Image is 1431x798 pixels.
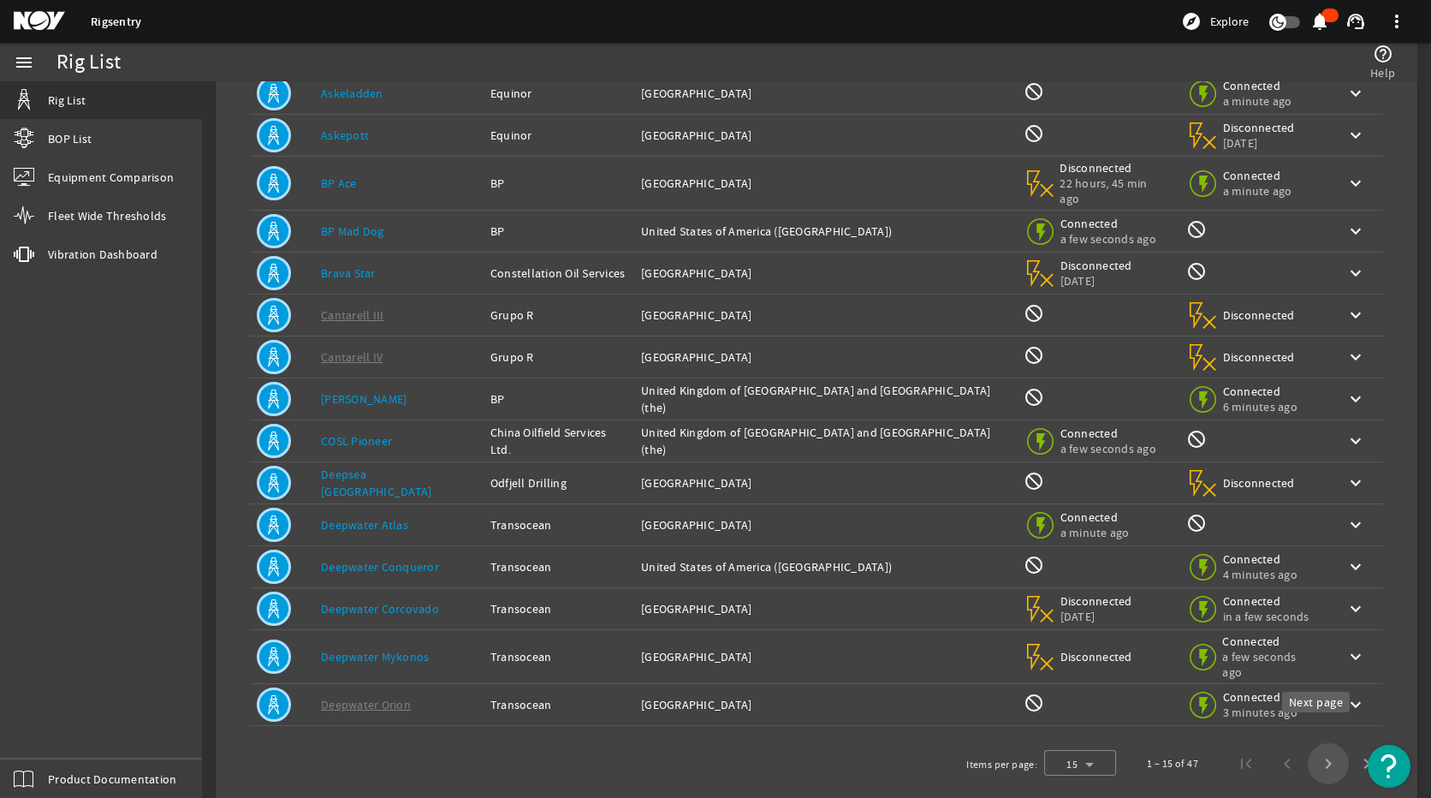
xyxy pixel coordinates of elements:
span: Fleet Wide Thresholds [48,207,166,224]
span: [DATE] [1060,609,1133,624]
mat-icon: keyboard_arrow_down [1345,473,1366,493]
a: Brava Star [321,265,376,281]
div: China Oilfield Services Ltd. [490,424,627,458]
a: Cantarell IV [321,349,383,365]
span: 22 hours, 45 min ago [1060,176,1168,206]
div: United States of America ([GEOGRAPHIC_DATA]) [641,558,1010,575]
mat-icon: BOP Monitoring not available for this rig [1024,345,1044,366]
div: [GEOGRAPHIC_DATA] [641,175,1010,192]
span: Connected [1223,168,1296,183]
span: Disconnected [1060,258,1133,273]
div: BP [490,223,627,240]
span: Disconnected [1060,649,1133,664]
span: Connected [1223,78,1296,93]
div: United Kingdom of [GEOGRAPHIC_DATA] and [GEOGRAPHIC_DATA] (the) [641,424,1010,458]
div: Constellation Oil Services [490,265,627,282]
span: Connected [1060,426,1156,441]
mat-icon: Rig Monitoring not available for this rig [1186,513,1207,533]
div: United Kingdom of [GEOGRAPHIC_DATA] and [GEOGRAPHIC_DATA] (the) [641,382,1010,416]
mat-icon: keyboard_arrow_down [1345,221,1366,241]
a: Deepwater Orion [321,697,411,712]
span: [DATE] [1223,135,1296,151]
div: BP [490,175,627,192]
span: Help [1370,64,1395,81]
div: [GEOGRAPHIC_DATA] [641,127,1010,144]
div: [GEOGRAPHIC_DATA] [641,648,1010,665]
button: Next page [1308,743,1349,784]
mat-icon: keyboard_arrow_down [1345,646,1366,667]
span: a few seconds ago [1060,231,1156,247]
mat-icon: explore [1181,11,1202,32]
span: Equipment Comparison [48,169,174,186]
button: Explore [1174,8,1256,35]
span: a minute ago [1060,525,1133,540]
a: BP Ace [321,176,357,191]
mat-icon: notifications [1309,11,1330,32]
div: [GEOGRAPHIC_DATA] [641,85,1010,102]
div: [GEOGRAPHIC_DATA] [641,265,1010,282]
span: Vibration Dashboard [48,246,157,263]
span: a minute ago [1223,93,1296,109]
div: Transocean [490,600,627,617]
mat-icon: keyboard_arrow_down [1345,557,1366,577]
mat-icon: keyboard_arrow_down [1345,694,1366,715]
a: COSL Pioneer [321,433,392,449]
mat-icon: vibration [14,244,34,265]
div: Transocean [490,516,627,533]
mat-icon: keyboard_arrow_down [1345,83,1366,104]
a: Askepott [321,128,369,143]
a: [PERSON_NAME] [321,391,407,407]
span: Connected [1223,593,1309,609]
button: Last page [1349,743,1390,784]
div: [GEOGRAPHIC_DATA] [641,307,1010,324]
span: a few seconds ago [1060,441,1156,456]
mat-icon: keyboard_arrow_down [1345,125,1366,146]
span: Disconnected [1223,120,1296,135]
span: Connected [1223,689,1297,705]
a: Rigsentry [91,14,141,30]
a: BP Mad Dog [321,223,384,239]
div: Grupo R [490,348,627,366]
span: 6 minutes ago [1223,399,1297,414]
span: 3 minutes ago [1223,705,1297,720]
mat-icon: BOP Monitoring not available for this rig [1024,387,1044,408]
span: Connected [1223,551,1297,567]
span: Disconnected [1223,349,1296,365]
div: [GEOGRAPHIC_DATA] [641,516,1010,533]
span: Connected [1223,384,1297,399]
span: Disconnected [1223,475,1296,491]
span: a minute ago [1223,183,1296,199]
div: 1 – 15 of 47 [1147,755,1198,772]
mat-icon: menu [14,52,34,73]
mat-icon: keyboard_arrow_down [1345,263,1366,283]
div: United States of America ([GEOGRAPHIC_DATA]) [641,223,1010,240]
mat-icon: keyboard_arrow_down [1345,389,1366,409]
mat-icon: keyboard_arrow_down [1345,598,1366,619]
button: more_vert [1376,1,1417,42]
mat-icon: keyboard_arrow_down [1345,173,1366,194]
div: Transocean [490,696,627,713]
div: Grupo R [490,307,627,324]
div: Transocean [490,648,627,665]
span: in a few seconds [1223,609,1309,624]
button: Open Resource Center [1368,745,1410,788]
mat-icon: BOP Monitoring not available for this rig [1024,123,1044,144]
div: BP [490,390,627,408]
mat-icon: BOP Monitoring not available for this rig [1024,693,1044,713]
a: Deepwater Corcovado [321,601,439,616]
span: a few seconds ago [1222,649,1318,680]
mat-icon: BOP Monitoring not available for this rig [1024,303,1044,324]
div: [GEOGRAPHIC_DATA] [641,474,1010,491]
span: Product Documentation [48,771,176,788]
span: Explore [1210,13,1249,30]
span: Connected [1060,509,1133,525]
span: 4 minutes ago [1223,567,1297,582]
div: Odfjell Drilling [490,474,627,491]
mat-icon: BOP Monitoring not available for this rig [1024,81,1044,102]
a: Deepwater Atlas [321,517,408,533]
div: Transocean [490,558,627,575]
a: Cantarell III [321,307,383,323]
span: Disconnected [1223,307,1296,323]
mat-icon: Rig Monitoring not available for this rig [1186,429,1207,450]
div: [GEOGRAPHIC_DATA] [641,696,1010,713]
